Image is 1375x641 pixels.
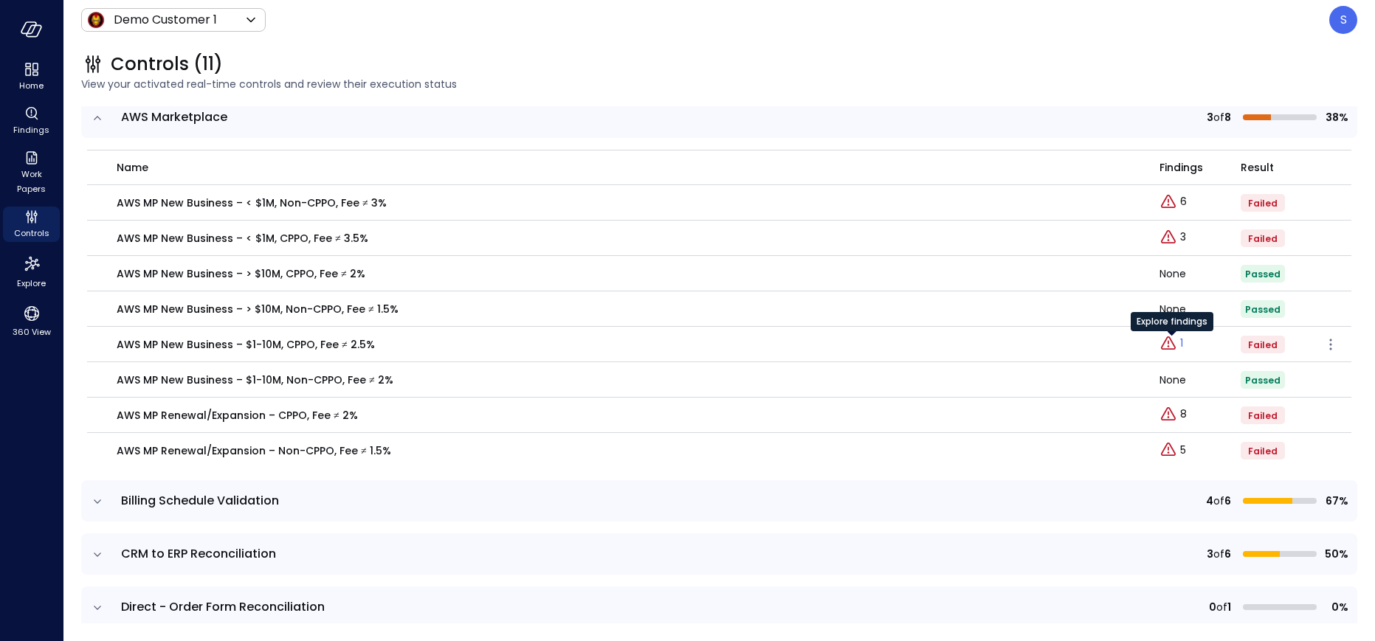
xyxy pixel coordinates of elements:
[121,108,227,125] span: AWS Marketplace
[1207,546,1213,562] span: 3
[1323,493,1348,509] span: 67%
[1340,11,1347,29] p: S
[1248,197,1278,209] span: Failed
[1159,235,1186,250] a: Explore findings
[3,251,60,292] div: Explore
[1323,546,1348,562] span: 50%
[19,78,44,93] span: Home
[1159,342,1183,356] a: Explore findings
[1224,109,1231,125] span: 8
[87,11,105,29] img: Icon
[90,494,105,509] button: expand row
[1209,599,1216,615] span: 0
[1245,303,1281,316] span: Passed
[9,167,54,196] span: Work Papers
[3,59,60,94] div: Home
[1216,599,1227,615] span: of
[1180,194,1187,209] p: 6
[1224,493,1231,509] span: 6
[114,11,217,29] p: Demo Customer 1
[117,266,365,282] p: AWS MP New Business – > $10M, CPPO, Fee ≠ 2%
[13,325,51,339] span: 360 View
[13,122,49,137] span: Findings
[1241,159,1274,176] span: Result
[90,547,105,562] button: expand row
[1248,232,1278,245] span: Failed
[14,226,49,240] span: Controls
[111,52,223,76] span: Controls (11)
[1180,336,1183,351] p: 1
[117,372,393,388] p: AWS MP New Business – $1-10M, Non-CPPO, Fee ≠ 2%
[1159,375,1241,385] div: None
[1329,6,1357,34] div: Steve Sovik
[1213,493,1224,509] span: of
[1159,268,1241,279] div: None
[90,600,105,615] button: expand row
[1159,200,1187,215] a: Explore findings
[1180,229,1186,245] p: 3
[1206,493,1213,509] span: 4
[1159,412,1187,427] a: Explore findings
[121,545,276,562] span: CRM to ERP Reconciliation
[3,301,60,341] div: 360 View
[17,276,46,291] span: Explore
[1323,109,1348,125] span: 38%
[121,492,279,509] span: Billing Schedule Validation
[121,598,325,615] span: Direct - Order Form Reconciliation
[1248,445,1278,457] span: Failed
[1180,406,1187,422] p: 8
[1224,546,1231,562] span: 6
[1227,599,1231,615] span: 1
[117,407,358,423] p: AWS MP Renewal/Expansion – CPPO, Fee ≠ 2%
[1323,599,1348,615] span: 0%
[1159,448,1186,462] a: Explore findings
[1213,109,1224,125] span: of
[1159,159,1203,176] span: Findings
[117,159,148,176] span: name
[117,443,391,459] p: AWS MP Renewal/Expansion – Non-CPPO, Fee ≠ 1.5%
[1131,312,1213,331] div: Explore findings
[1245,374,1281,387] span: Passed
[1159,304,1241,314] div: None
[1180,443,1186,458] p: 5
[1248,339,1278,351] span: Failed
[1248,409,1278,422] span: Failed
[117,336,375,353] p: AWS MP New Business – $1-10M, CPPO, Fee ≠ 2.5%
[117,195,387,211] p: AWS MP New Business – < $1M, Non-CPPO, Fee ≠ 3%
[1245,268,1281,280] span: Passed
[81,76,1357,92] span: View your activated real-time controls and review their execution status
[117,230,368,246] p: AWS MP New Business – < $1M, CPPO, Fee ≠ 3.5%
[117,301,399,317] p: AWS MP New Business – > $10M, Non-CPPO, Fee ≠ 1.5%
[3,207,60,242] div: Controls
[1207,109,1213,125] span: 3
[3,148,60,198] div: Work Papers
[3,103,60,139] div: Findings
[90,111,105,125] button: expand row
[1213,546,1224,562] span: of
